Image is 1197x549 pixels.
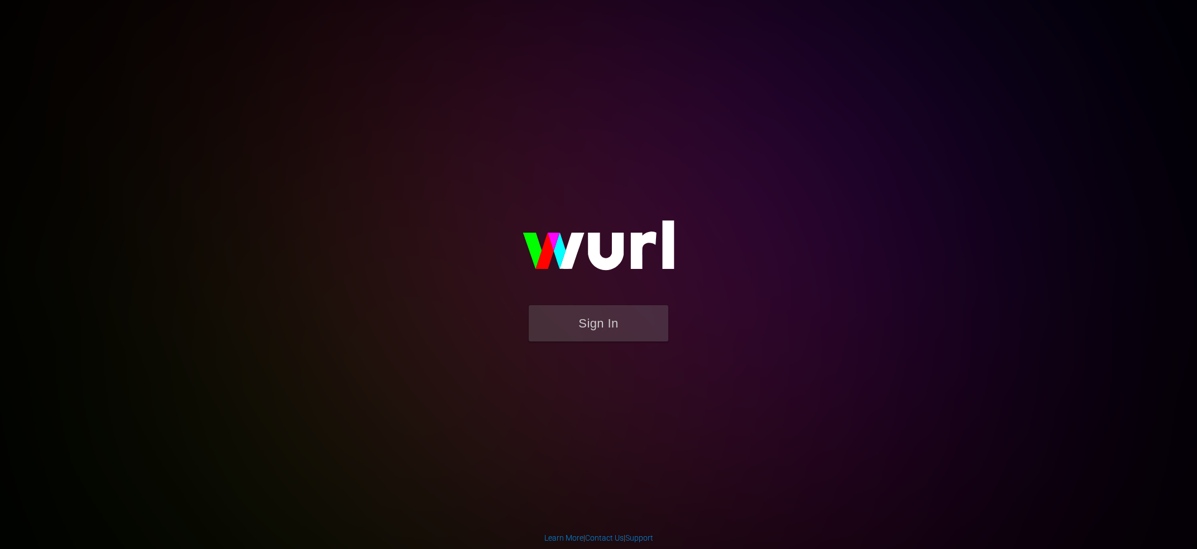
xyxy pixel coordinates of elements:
a: Contact Us [585,533,624,542]
button: Sign In [529,305,668,341]
a: Support [625,533,653,542]
div: | | [544,532,653,543]
img: wurl-logo-on-black-223613ac3d8ba8fe6dc639794a292ebdb59501304c7dfd60c99c58986ef67473.svg [487,196,710,305]
a: Learn More [544,533,583,542]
